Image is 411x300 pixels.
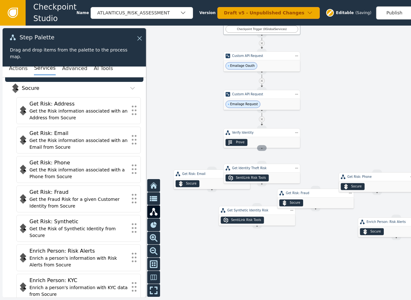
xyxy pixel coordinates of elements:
[29,167,128,180] div: Get the Risk information associated with a Phone from Socure
[231,218,261,222] div: SentiLink Risk Tools
[347,175,407,179] div: Get Risk: Phone
[77,10,89,16] span: Name
[29,130,128,137] div: Get Risk: Email
[10,47,139,60] div: Drag and drop items from the palette to the process map.
[29,137,128,151] div: Get the Risk information associated with an Email from Socure
[22,84,39,92] div: Socure
[94,62,113,75] button: AI Tools
[227,208,287,213] div: Get Synthetic Identity Risk
[20,35,54,40] span: Step Palette
[29,108,128,121] div: Get the Risk information associated with an Address from Socure
[370,229,381,234] div: Socure
[186,181,197,186] div: Socure
[232,130,292,135] div: Verify Identity
[29,225,128,239] div: Get the Risk of Synthetic Identity from Socure
[91,7,193,19] button: ATLANTICUS_RISK_ASSESSMENT
[9,62,28,75] button: Actions
[236,140,245,145] div: Prove
[236,176,266,180] div: SentiLink Risk Tools
[29,188,128,196] div: Get Risk: Fraud
[351,184,362,189] div: Socure
[228,27,295,31] div: Checkpoint Trigger ( 0 Global Services )
[230,102,258,107] span: Emailage Request
[290,201,300,205] div: Socure
[97,10,180,16] div: ATLANTICUS_RISK_ASSESSMENT
[29,255,128,268] div: Enrich a person's information with Risk Alerts from Socure
[232,54,292,58] div: Custom API Request
[29,218,128,225] div: Get Risk: Synthetic
[232,166,292,170] div: Get Identity Theft Risk
[34,62,55,75] button: Services
[29,196,128,209] div: Get the Fraud Risk for a given Customer Identity from Socure
[286,191,345,195] div: Get Risk: Fraud
[224,10,307,16] div: Draft v5 - Unpublished Changes
[199,10,216,16] span: Version
[29,247,128,255] div: Enrich Person: Risk Alerts
[182,172,242,176] div: Get Risk: Email
[62,62,87,75] button: Advanced
[217,7,320,19] button: Draft v5 - Unpublished Changes
[29,277,128,284] div: Enrich Person: KYC
[33,1,77,24] span: Checkpoint Studio
[336,10,354,16] span: Editable
[29,100,128,108] div: Get Risk: Address
[29,284,128,298] div: Enrich a person's information with KYC data from Socure
[230,64,255,68] span: Emailage Oauth
[232,92,292,97] div: Custom API Request
[29,159,128,167] div: Get Risk: Phone
[355,10,371,16] div: ( Saving )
